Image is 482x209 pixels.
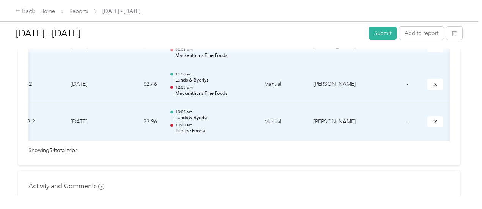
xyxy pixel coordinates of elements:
[175,115,252,121] p: Lunds & Byerlys
[175,123,252,128] p: 10:40 am
[102,7,140,15] span: [DATE] - [DATE]
[406,81,408,87] span: -
[406,118,408,125] span: -
[65,103,118,141] td: [DATE]
[258,103,307,141] td: Manual
[118,66,163,104] td: $2.46
[28,146,77,155] span: Showing 54 total trips
[175,128,252,135] p: Jubilee Foods
[175,72,252,77] p: 11:30 am
[307,66,364,104] td: Acosta
[175,77,252,84] p: Lunds & Byerlys
[18,66,65,104] td: 8.2
[369,27,397,40] button: Submit
[258,66,307,104] td: Manual
[175,109,252,115] p: 10:03 am
[40,8,55,14] a: Home
[439,167,482,209] iframe: Everlance-gr Chat Button Frame
[307,103,364,141] td: Acosta
[15,7,35,16] div: Back
[399,27,444,40] button: Add to report
[18,103,65,141] td: 13.2
[28,181,104,191] h4: Activity and Comments
[69,8,88,14] a: Reports
[16,24,364,42] h1: Sep 16 - 30, 2025
[175,52,252,59] p: Mackenthuns Fine Foods
[118,103,163,141] td: $3.96
[65,66,118,104] td: [DATE]
[175,90,252,97] p: Mackenthuns Fine Foods
[175,85,252,90] p: 12:05 pm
